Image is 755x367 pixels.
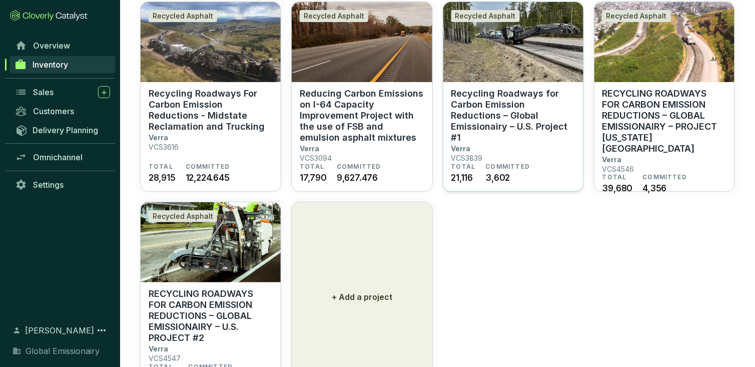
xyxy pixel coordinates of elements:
a: Omnichannel [10,149,115,166]
span: 9,627.476 [337,171,378,184]
a: Settings [10,176,115,193]
a: Reducing Carbon Emissions on I-64 Capacity Improvement Project with the use of FSB and emulsion a... [291,2,432,192]
span: Global Emissionairy [26,345,100,357]
span: Customers [33,106,74,116]
img: Recycling Roadways For Carbon Emission Reductions - Midstate Reclamation and Trucking [141,2,281,82]
p: Verra [149,344,168,353]
span: Overview [33,41,70,51]
p: VCS3839 [451,154,483,162]
p: VCS3094 [300,154,332,162]
p: VCS4546 [602,165,634,173]
span: [PERSON_NAME] [25,324,94,336]
div: Recycled Asphalt [149,210,217,222]
div: Recycled Asphalt [451,10,520,22]
span: COMMITTED [486,163,530,171]
div: Recycled Asphalt [149,10,217,22]
span: TOTAL [602,173,627,181]
span: TOTAL [149,163,173,171]
span: 17,790 [300,171,327,184]
a: Sales [10,84,115,101]
span: Delivery Planning [33,125,98,135]
p: Verra [602,155,622,164]
div: Recycled Asphalt [300,10,368,22]
a: Recycling Roadways For Carbon Emission Reductions - Midstate Reclamation and TruckingRecycled Asp... [140,2,281,192]
span: Settings [33,180,64,190]
span: 3,602 [486,171,510,184]
a: Overview [10,37,115,54]
span: 12,224.645 [186,171,230,184]
span: 39,680 [602,181,633,195]
a: RECYCLING ROADWAYS FOR CARBON EMISSION REDUCTIONS – GLOBAL EMISSIONAIRY – PROJECT CALIFORNIA USAR... [594,2,735,192]
span: COMMITTED [186,163,230,171]
span: Sales [33,87,54,97]
img: RECYCLING ROADWAYS FOR CARBON EMISSION REDUCTIONS – GLOBAL EMISSIONAIRY – PROJECT CALIFORNIA USA [594,2,734,82]
span: COMMITTED [643,173,687,181]
span: TOTAL [451,163,476,171]
div: Recycled Asphalt [602,10,671,22]
a: Inventory [10,56,115,73]
img: RECYCLING ROADWAYS FOR CARBON EMISSION REDUCTIONS – GLOBAL EMISSIONAIRY – U.S. PROJECT #2 [141,202,281,282]
p: Verra [451,144,471,153]
p: RECYCLING ROADWAYS FOR CARBON EMISSION REDUCTIONS – GLOBAL EMISSIONAIRY – PROJECT [US_STATE] [GEO... [602,88,726,154]
span: Inventory [33,60,68,70]
span: 21,116 [451,171,473,184]
span: 4,356 [643,181,667,195]
img: Reducing Carbon Emissions on I-64 Capacity Improvement Project with the use of FSB and emulsion a... [292,2,432,82]
p: Reducing Carbon Emissions on I-64 Capacity Improvement Project with the use of FSB and emulsion a... [300,88,424,143]
span: COMMITTED [337,163,381,171]
a: Customers [10,103,115,120]
span: TOTAL [300,163,324,171]
p: Verra [300,144,319,153]
p: + Add a project [332,291,392,303]
p: Recycling Roadways For Carbon Emission Reductions - Midstate Reclamation and Trucking [149,88,273,132]
span: 28,915 [149,171,176,184]
a: Recycling Roadways for Carbon Emission Reductions – Global Emissionairy – U.S. Project #1Recycled... [443,2,584,192]
p: VCS3616 [149,143,179,151]
a: Delivery Planning [10,122,115,138]
p: Recycling Roadways for Carbon Emission Reductions – Global Emissionairy – U.S. Project #1 [451,88,575,143]
img: Recycling Roadways for Carbon Emission Reductions – Global Emissionairy – U.S. Project #1 [443,2,583,82]
p: Verra [149,133,168,142]
span: Omnichannel [33,152,83,162]
p: VCS4547 [149,354,181,362]
p: RECYCLING ROADWAYS FOR CARBON EMISSION REDUCTIONS – GLOBAL EMISSIONAIRY – U.S. PROJECT #2 [149,288,273,343]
